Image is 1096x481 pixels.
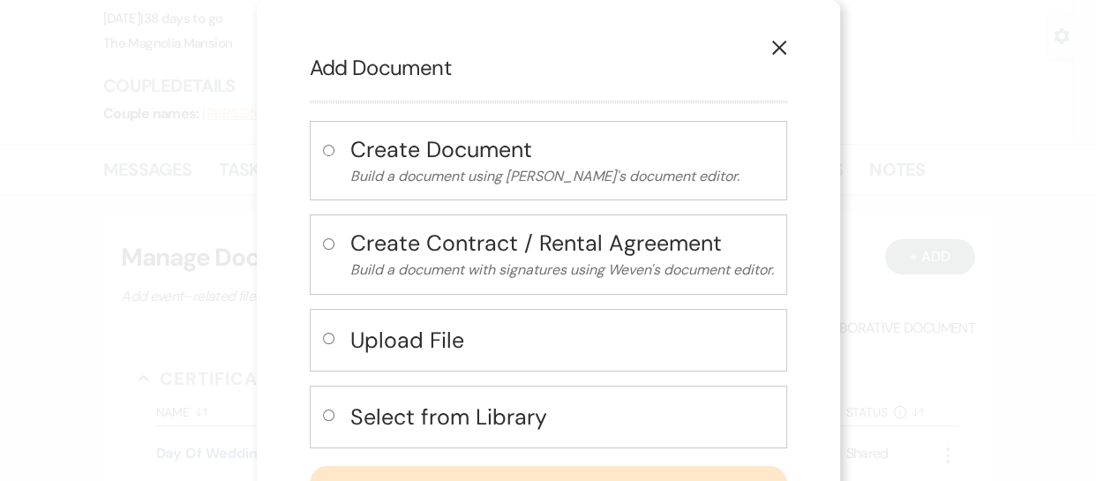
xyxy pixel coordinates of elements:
h4: Select from Library [350,402,774,432]
h4: Create Contract / Rental Agreement [350,228,774,259]
button: Upload File [350,322,774,358]
button: Create DocumentBuild a document using [PERSON_NAME]'s document editor. [350,134,774,188]
h2: Add Document [310,53,787,83]
h4: Create Document [350,134,774,165]
p: Build a document with signatures using Weven's document editor. [350,259,774,282]
button: Create Contract / Rental AgreementBuild a document with signatures using Weven's document editor. [350,228,774,282]
p: Build a document using [PERSON_NAME]'s document editor. [350,165,774,188]
h4: Upload File [350,325,774,356]
button: Select from Library [350,399,774,435]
